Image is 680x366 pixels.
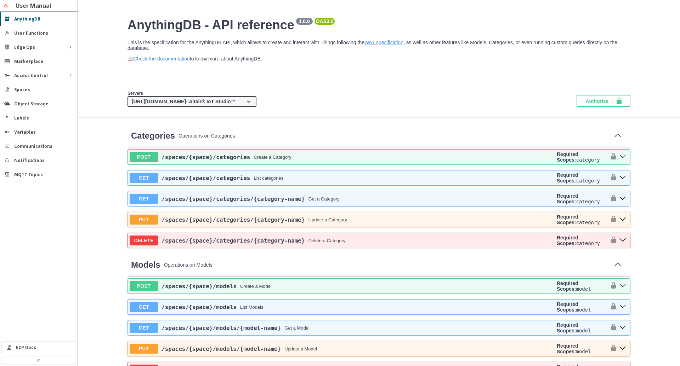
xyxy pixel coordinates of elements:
span: /spaces /{space} /models /{model-name} [161,345,281,352]
button: DELETE/spaces/{space}/categories/{category-name}Delete a Category [130,236,554,245]
code: model [576,328,591,333]
code: category [576,157,600,163]
p: Operations on Categories [178,133,608,139]
button: PUT/spaces/{space}/models/{model-name}Update a Model [130,344,554,354]
b: Required Scopes: [557,172,578,184]
b: Required Scopes: [557,322,578,333]
a: Categories [131,131,175,141]
span: PUT [130,344,158,354]
span: Servers [127,91,143,96]
button: GET/spaces/{space}/models/{model-name}Get a Model [130,323,554,333]
button: authorization button unlocked [606,151,617,163]
button: put ​/spaces​/{space}​/models​/{model-name} [617,344,628,353]
button: authorization button unlocked [606,322,617,333]
button: authorization button unlocked [606,235,617,246]
span: PUT [130,215,158,225]
a: Check the documentation [134,56,190,62]
a: Models [131,260,160,270]
a: WoT specification [364,40,403,45]
button: PUT/spaces/{space}/categories/{category-name}Update a Category [130,215,554,225]
a: /spaces/{space}/categories [161,175,250,181]
span: /spaces /{space} /categories /{category-name} [161,237,305,244]
div: Create a Model [240,284,272,289]
button: delete ​/spaces​/{space}​/categories​/{category-name} [617,236,628,245]
button: authorization button unlocked [606,193,617,204]
button: get ​/spaces​/{space}​/categories​/{category-name} [617,194,628,203]
span: /spaces /{space} /categories /{category-name} [161,216,305,223]
b: Required Scopes: [557,301,578,313]
b: Required Scopes: [557,280,578,292]
button: Collapse operation [612,130,623,141]
button: authorization button unlocked [606,214,617,225]
b: Required Scopes: [557,151,578,163]
a: /spaces/{space}/categories [161,154,250,161]
button: POST/spaces/{space}/categoriesCreate a Category [130,152,554,162]
code: category [576,220,600,225]
span: Authorize [585,97,616,104]
code: category [576,240,600,246]
b: Required Scopes: [557,235,578,246]
button: get ​/spaces​/{space}​/models [617,302,628,312]
div: Get a Category [308,196,340,202]
div: Get a Model [284,325,310,331]
b: Required Scopes: [557,214,578,225]
div: Update a Model [284,346,317,352]
p: Operations on Models [164,262,608,268]
b: Required Scopes: [557,193,578,204]
button: put ​/spaces​/{space}​/categories​/{category-name} [617,215,628,224]
p: 📖 to know more about AnythingDB. [127,56,630,62]
h2: AnythingDB - API reference [127,18,630,33]
pre: 1.0.0 [297,18,311,24]
span: /spaces /{space} /categories [161,154,250,161]
span: POST [130,281,158,291]
button: get ​/spaces​/{space}​/categories [617,173,628,182]
span: GET [130,302,158,312]
button: Collapse operation [612,260,623,270]
button: get ​/spaces​/{space}​/models​/{model-name} [617,323,628,332]
span: /spaces /{space} /categories [161,175,250,181]
span: GET [130,194,158,204]
a: /spaces/{space}/categories/{category-name} [161,216,305,223]
div: Create a Category [254,155,291,160]
button: post ​/spaces​/{space}​/categories [617,152,628,162]
a: /spaces/{space}/models [161,304,237,310]
code: model [576,307,591,313]
a: /spaces/{space}/models/{model-name} [161,325,281,331]
a: /spaces/{space}/categories/{category-name} [161,237,305,244]
a: /spaces/{space}/categories/{category-name} [161,196,305,202]
a: /spaces/{space}/models [161,283,237,290]
button: authorization button unlocked [606,343,617,354]
button: authorization button unlocked [606,301,617,313]
button: authorization button unlocked [606,280,617,292]
button: Authorize [577,95,630,107]
button: GET/spaces/{space}/categoriesList categories [130,173,554,183]
span: /spaces /{space} /models /{model-name} [161,325,281,331]
div: List categories [254,175,283,181]
span: /spaces /{space} /models [161,283,237,290]
span: POST [130,152,158,162]
div: List Models [240,304,263,310]
span: /spaces /{space} /categories /{category-name} [161,196,305,202]
button: GET/spaces/{space}/modelsList Models [130,302,554,312]
b: Required Scopes: [557,343,578,354]
a: /spaces/{space}/models/{model-name} [161,345,281,352]
span: /spaces /{space} /models [161,304,237,310]
p: This is the specification for the AnythingDB API, which allows to create and interact with Things... [127,40,630,51]
button: authorization button unlocked [606,172,617,184]
code: category [576,199,600,204]
code: category [576,178,600,184]
div: Delete a Category [308,238,346,243]
code: model [576,349,591,354]
span: GET [130,173,158,183]
button: POST/spaces/{space}/modelsCreate a Model [130,281,554,291]
button: post ​/spaces​/{space}​/models [617,281,628,291]
div: Update a Category [308,217,347,222]
pre: OAS 3.0 [316,18,334,24]
code: model [576,286,591,292]
button: GET/spaces/{space}/categories/{category-name}Get a Category [130,194,554,204]
span: GET [130,323,158,333]
span: DELETE [130,236,158,245]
